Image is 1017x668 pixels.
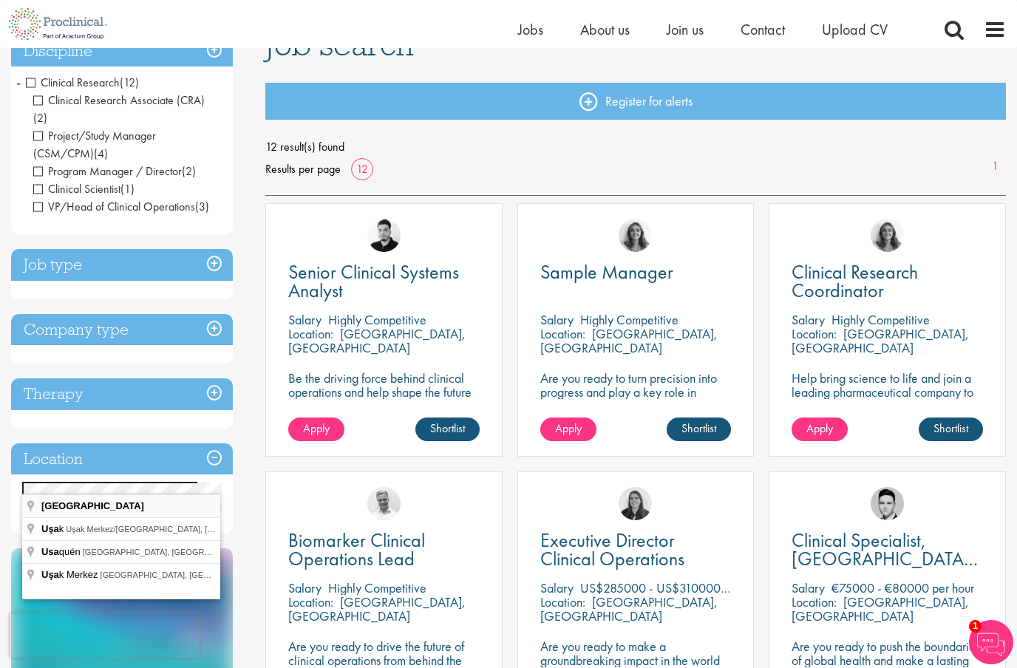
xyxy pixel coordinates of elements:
span: VP/Head of Clinical Operations [33,199,195,214]
a: Anderson Maldonado [367,219,401,252]
a: Register for alerts [265,83,1006,120]
span: Salary [540,311,574,328]
p: Help bring science to life and join a leading pharmaceutical company to play a key role in delive... [792,371,983,441]
span: Uşak Merkez/[GEOGRAPHIC_DATA], [GEOGRAPHIC_DATA] [66,525,289,534]
span: (3) [195,199,209,214]
span: Upload CV [822,20,888,39]
a: Sample Manager [540,263,732,282]
a: Biomarker Clinical Operations Lead [288,531,480,568]
span: k [41,523,66,534]
p: Be the driving force behind clinical operations and help shape the future of pharma innovation. [288,371,480,413]
a: Apply [288,417,344,441]
span: Uşa [41,569,59,580]
span: Location: [792,325,837,342]
a: Clinical Research Coordinator [792,263,983,300]
span: Clinical Research Associate (CRA) [33,92,205,108]
span: Program Manager / Director [33,163,182,179]
img: Ciara Noble [619,487,652,520]
span: Salary [288,311,322,328]
a: Join us [667,20,704,39]
span: Biomarker Clinical Operations Lead [288,528,425,571]
span: - [16,71,21,93]
a: Senior Clinical Systems Analyst [288,263,480,300]
a: Apply [540,417,596,441]
p: [GEOGRAPHIC_DATA], [GEOGRAPHIC_DATA] [540,325,718,356]
p: [GEOGRAPHIC_DATA], [GEOGRAPHIC_DATA] [288,325,466,356]
span: (2) [33,110,47,126]
span: Clinical Specialist, [GEOGRAPHIC_DATA] - Cardiac [792,528,980,590]
span: Location: [288,593,333,610]
span: [GEOGRAPHIC_DATA] [41,500,144,511]
span: quén [41,546,83,557]
h3: Job type [11,249,233,281]
p: US$285000 - US$310000 per annum [580,579,777,596]
h3: Therapy [11,378,233,410]
a: About us [580,20,630,39]
span: Salary [792,311,825,328]
span: Clinical Research Associate (CRA) [33,92,205,126]
a: Apply [792,417,848,441]
span: Results per page [265,158,341,180]
span: [GEOGRAPHIC_DATA], [GEOGRAPHIC_DATA] [83,548,256,556]
span: Clinical Research [26,75,120,90]
a: Shortlist [919,417,983,441]
p: [GEOGRAPHIC_DATA], [GEOGRAPHIC_DATA] [792,593,969,624]
a: Executive Director Clinical Operations [540,531,732,568]
span: Senior Clinical Systems Analyst [288,259,459,303]
span: k Merkez [41,569,101,580]
span: Apply [555,420,582,436]
span: Program Manager / Director [33,163,196,179]
span: (1) [120,181,135,197]
span: Location: [540,593,585,610]
a: 12 [351,161,373,177]
img: Chatbot [969,620,1013,664]
p: Highly Competitive [328,579,426,596]
span: Clinical Research Coordinator [792,259,918,303]
span: (4) [94,146,108,161]
span: Uşa [41,523,59,534]
a: Jackie Cerchio [871,219,904,252]
h3: Location [11,443,233,475]
span: (12) [120,75,139,90]
a: Shortlist [667,417,731,441]
img: Joshua Bye [367,487,401,520]
h3: Company type [11,314,233,346]
a: Jobs [518,20,543,39]
p: Are you ready to turn precision into progress and play a key role in shaping the future of pharma... [540,371,732,427]
p: €75000 - €80000 per hour [831,579,974,596]
a: Contact [741,20,785,39]
span: Sample Manager [540,259,673,284]
a: Jackie Cerchio [619,219,652,252]
h3: Discipline [11,35,233,67]
span: (2) [182,163,196,179]
img: Connor Lynes [871,487,904,520]
a: 1 [984,158,1006,175]
iframe: reCAPTCHA [10,613,200,658]
span: Salary [540,579,574,596]
span: Apply [806,420,833,436]
p: Highly Competitive [580,311,678,328]
span: Usa [41,546,59,557]
span: 12 result(s) found [265,136,1006,158]
p: Highly Competitive [328,311,426,328]
p: Highly Competitive [831,311,930,328]
span: Apply [303,420,330,436]
p: [GEOGRAPHIC_DATA], [GEOGRAPHIC_DATA] [288,593,466,624]
p: [GEOGRAPHIC_DATA], [GEOGRAPHIC_DATA] [540,593,718,624]
span: Location: [792,593,837,610]
span: Location: [288,325,333,342]
span: Clinical Research [26,75,139,90]
span: [GEOGRAPHIC_DATA], [GEOGRAPHIC_DATA] [101,570,274,579]
span: Clinical Scientist [33,181,135,197]
span: Project/Study Manager (CSM/CPM) [33,128,156,161]
span: 1 [969,620,982,633]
